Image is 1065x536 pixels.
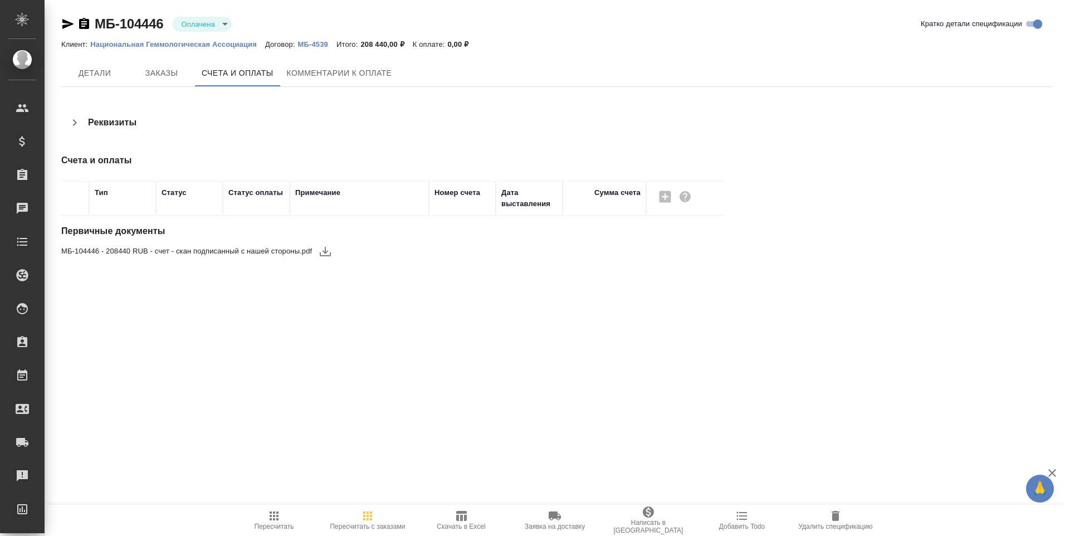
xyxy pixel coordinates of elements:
[88,116,136,129] h4: Реквизиты
[228,187,283,198] div: Статус оплаты
[921,18,1022,30] span: Кратко детали спецификации
[95,187,108,198] div: Тип
[1030,477,1049,500] span: 🙏
[135,66,188,80] span: Заказы
[298,39,336,48] a: МБ-4539
[295,187,340,198] div: Примечание
[90,40,265,48] p: Национальная Геммологическая Ассоциация
[448,40,477,48] p: 0,00 ₽
[413,40,448,48] p: К оплате:
[61,246,312,257] span: МБ-104446 - 208440 RUB - счет - скан подписанный с нашей стороны.pdf
[1026,475,1054,503] button: 🙏
[162,187,187,198] div: Статус
[360,40,412,48] p: 208 440,00 ₽
[68,66,121,80] span: Детали
[173,17,232,32] div: Оплачена
[265,40,298,48] p: Договор:
[95,16,164,31] a: МБ-104446
[298,40,336,48] p: МБ-4539
[501,187,557,209] div: Дата выставления
[61,154,722,167] h4: Счета и оплаты
[594,187,641,198] div: Сумма счета
[61,40,90,48] p: Клиент:
[90,39,265,48] a: Национальная Геммологическая Ассоциация
[77,17,91,31] button: Скопировать ссылку
[287,66,392,80] span: Комментарии к оплате
[61,225,722,238] h4: Первичные документы
[336,40,360,48] p: Итого:
[202,66,273,80] span: Счета и оплаты
[61,17,75,31] button: Скопировать ссылку для ЯМессенджера
[178,20,218,29] button: Оплачена
[434,187,480,198] div: Номер счета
